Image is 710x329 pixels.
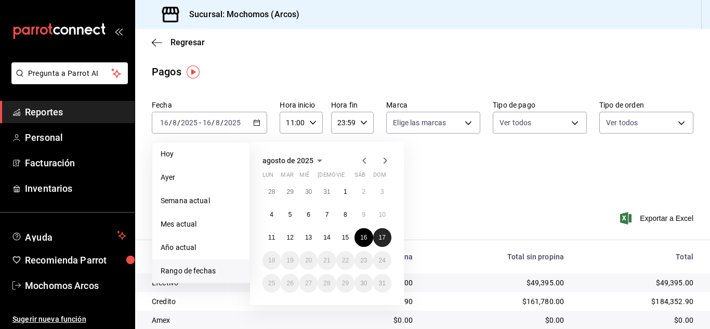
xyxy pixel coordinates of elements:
[169,119,172,127] span: /
[187,65,200,78] button: Tooltip marker
[360,234,367,241] abbr: 16 de agosto de 2025
[429,296,564,307] div: $161,780.00
[25,279,126,293] span: Mochomos Arcos
[581,315,693,325] div: $0.00
[11,62,128,84] button: Pregunta a Parrot AI
[28,68,112,79] span: Pregunta a Parrot AI
[493,101,587,109] label: Tipo de pago
[268,234,275,241] abbr: 11 de agosto de 2025
[152,64,181,80] div: Pagos
[325,211,329,218] abbr: 7 de agosto de 2025
[223,119,241,127] input: ----
[170,37,205,47] span: Regresar
[299,205,318,224] button: 6 de agosto de 2025
[307,211,310,218] abbr: 6 de agosto de 2025
[323,234,330,241] abbr: 14 de agosto de 2025
[25,253,126,267] span: Recomienda Parrot
[215,119,220,127] input: --
[202,119,212,127] input: --
[299,182,318,201] button: 30 de julio de 2025
[220,119,223,127] span: /
[331,101,374,109] label: Hora fin
[299,274,318,293] button: 27 de agosto de 2025
[380,188,384,195] abbr: 3 de agosto de 2025
[281,205,299,224] button: 5 de agosto de 2025
[344,188,347,195] abbr: 1 de agosto de 2025
[429,278,564,288] div: $49,395.00
[606,117,638,128] span: Ver todos
[336,228,354,247] button: 15 de agosto de 2025
[25,105,126,119] span: Reportes
[336,205,354,224] button: 8 de agosto de 2025
[354,274,373,293] button: 30 de agosto de 2025
[161,149,241,160] span: Hoy
[152,296,301,307] div: Credito
[354,172,365,182] abbr: sábado
[152,101,267,109] label: Fecha
[360,280,367,287] abbr: 30 de agosto de 2025
[177,119,180,127] span: /
[373,172,386,182] abbr: domingo
[318,228,336,247] button: 14 de agosto de 2025
[25,130,126,144] span: Personal
[281,251,299,270] button: 19 de agosto de 2025
[161,242,241,253] span: Año actual
[7,75,128,86] a: Pregunta a Parrot AI
[280,101,322,109] label: Hora inicio
[262,154,326,167] button: agosto de 2025
[299,228,318,247] button: 13 de agosto de 2025
[268,257,275,264] abbr: 18 de agosto de 2025
[212,119,215,127] span: /
[286,234,293,241] abbr: 12 de agosto de 2025
[318,182,336,201] button: 31 de julio de 2025
[386,101,480,109] label: Marca
[336,274,354,293] button: 29 de agosto de 2025
[180,119,198,127] input: ----
[286,280,293,287] abbr: 26 de agosto de 2025
[262,205,281,224] button: 4 de agosto de 2025
[323,188,330,195] abbr: 31 de julio de 2025
[281,182,299,201] button: 29 de julio de 2025
[393,117,446,128] span: Elige las marcas
[499,117,531,128] span: Ver todos
[429,315,564,325] div: $0.00
[199,119,201,127] span: -
[323,257,330,264] abbr: 21 de agosto de 2025
[262,274,281,293] button: 25 de agosto de 2025
[161,195,241,206] span: Semana actual
[354,251,373,270] button: 23 de agosto de 2025
[305,234,312,241] abbr: 13 de agosto de 2025
[344,211,347,218] abbr: 8 de agosto de 2025
[581,253,693,261] div: Total
[318,205,336,224] button: 7 de agosto de 2025
[286,188,293,195] abbr: 29 de julio de 2025
[373,228,391,247] button: 17 de agosto de 2025
[622,212,693,225] button: Exportar a Excel
[160,119,169,127] input: --
[161,172,241,183] span: Ayer
[373,182,391,201] button: 3 de agosto de 2025
[379,280,386,287] abbr: 31 de agosto de 2025
[172,119,177,127] input: --
[25,229,113,242] span: Ayuda
[25,181,126,195] span: Inventarios
[429,253,564,261] div: Total sin propina
[262,182,281,201] button: 28 de julio de 2025
[262,228,281,247] button: 11 de agosto de 2025
[342,280,349,287] abbr: 29 de agosto de 2025
[262,251,281,270] button: 18 de agosto de 2025
[299,172,309,182] abbr: miércoles
[342,257,349,264] abbr: 22 de agosto de 2025
[268,280,275,287] abbr: 25 de agosto de 2025
[373,205,391,224] button: 10 de agosto de 2025
[318,274,336,293] button: 28 de agosto de 2025
[152,37,205,47] button: Regresar
[599,101,693,109] label: Tipo de orden
[286,257,293,264] abbr: 19 de agosto de 2025
[342,234,349,241] abbr: 15 de agosto de 2025
[262,156,313,165] span: agosto de 2025
[362,211,365,218] abbr: 9 de agosto de 2025
[581,296,693,307] div: $184,352.90
[305,280,312,287] abbr: 27 de agosto de 2025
